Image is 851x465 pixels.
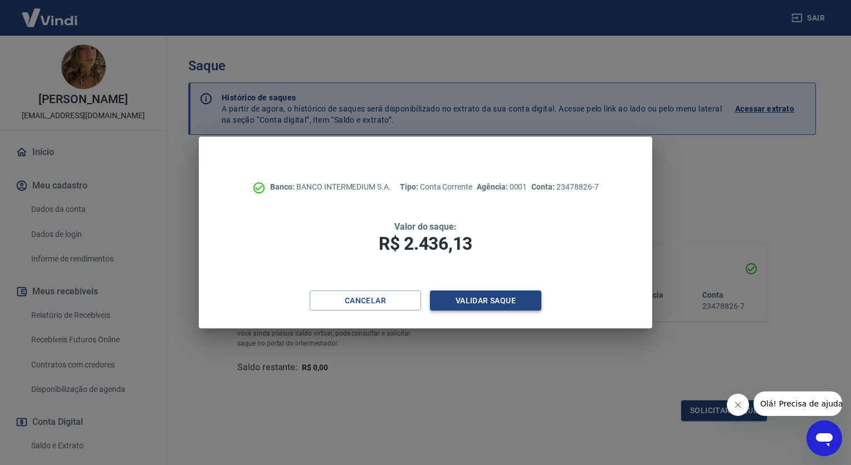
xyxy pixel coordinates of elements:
button: Validar saque [430,290,541,311]
p: Conta Corrente [400,181,472,193]
iframe: Mensagem da empresa [754,391,842,416]
p: 0001 [477,181,527,193]
iframe: Fechar mensagem [727,394,749,416]
span: Olá! Precisa de ajuda? [7,8,94,17]
span: Tipo: [400,182,420,191]
iframe: Botão para abrir a janela de mensagens [806,420,842,456]
span: Agência: [477,182,510,191]
button: Cancelar [310,290,421,311]
span: Valor do saque: [394,221,457,232]
p: 23478826-7 [531,181,598,193]
span: R$ 2.436,13 [379,233,472,254]
p: BANCO INTERMEDIUM S.A. [270,181,391,193]
span: Conta: [531,182,556,191]
span: Banco: [270,182,296,191]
